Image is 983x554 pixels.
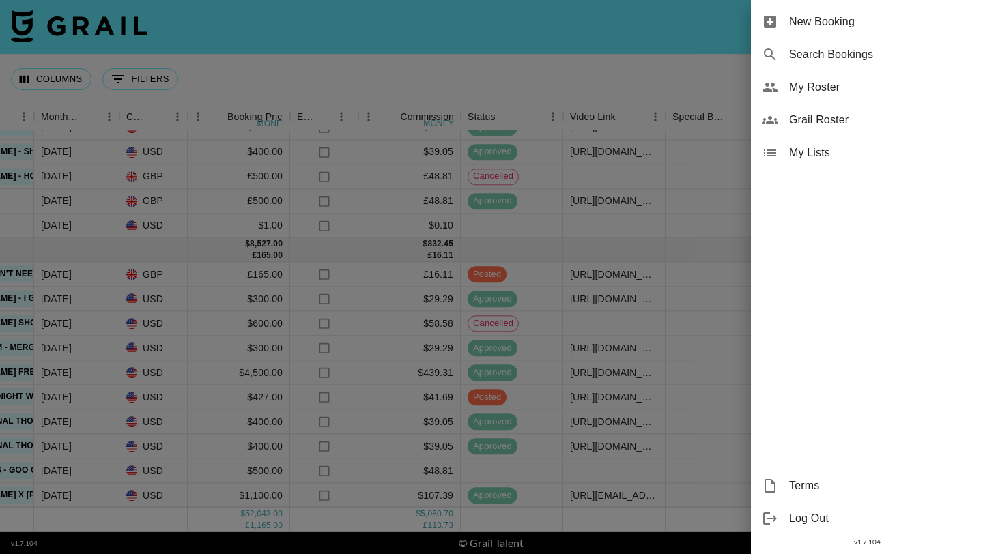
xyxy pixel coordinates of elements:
[751,136,983,169] div: My Lists
[751,104,983,136] div: Grail Roster
[789,79,972,96] span: My Roster
[789,46,972,63] span: Search Bookings
[751,535,983,549] div: v 1.7.104
[789,112,972,128] span: Grail Roster
[751,469,983,502] div: Terms
[789,14,972,30] span: New Booking
[751,71,983,104] div: My Roster
[751,502,983,535] div: Log Out
[751,38,983,71] div: Search Bookings
[789,510,972,527] span: Log Out
[789,145,972,161] span: My Lists
[789,478,972,494] span: Terms
[751,5,983,38] div: New Booking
